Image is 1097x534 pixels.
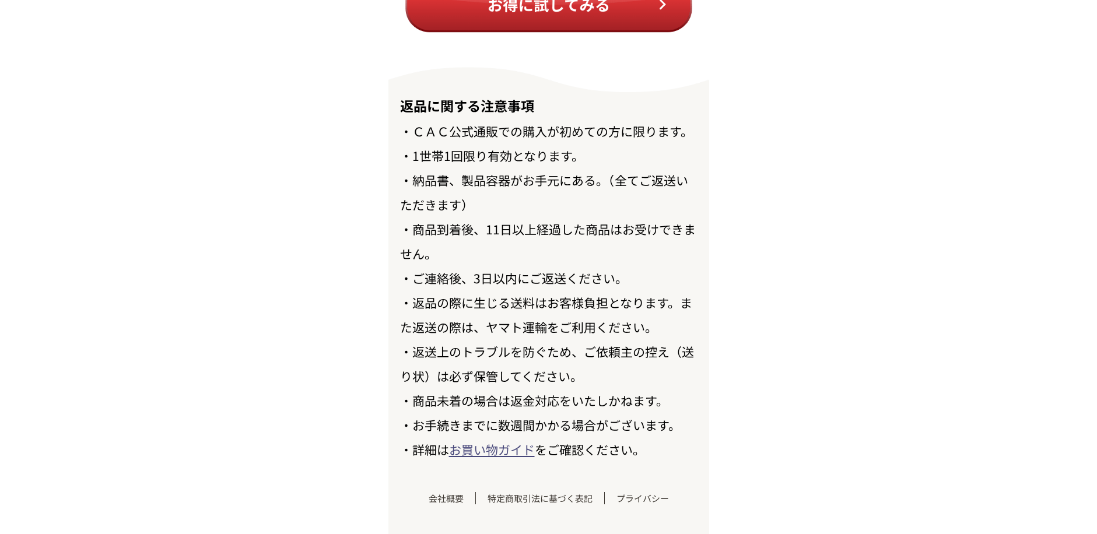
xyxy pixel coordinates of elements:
a: 会社概要 [417,492,476,504]
span: 返品に関する注意事項 [400,96,534,115]
a: プライバシー [605,492,681,504]
a: お買い物ガイド [449,441,535,458]
a: 特定商取引法に基づく表記 [476,492,605,504]
div: ・ＣＡＣ公式通販での購入が初めての方に限ります。 ・1世帯1回限り有効となります。 ・納品書、製品容器がお手元にある。（全てご返送いただきます） ・商品到着後、11日以上経過した商品はお受けでき... [388,92,709,462]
